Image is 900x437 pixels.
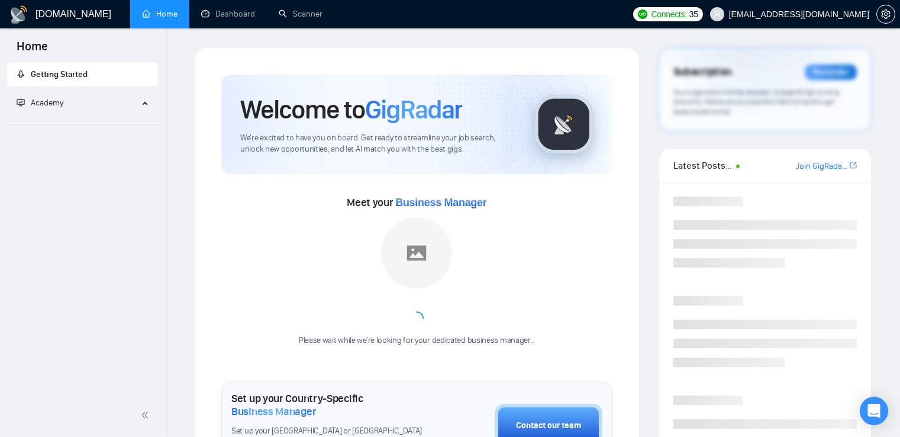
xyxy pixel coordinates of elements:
span: user [713,10,721,18]
img: logo [9,5,28,24]
span: fund-projection-screen [17,98,25,107]
img: upwork-logo.png [638,9,647,19]
span: Home [7,38,57,63]
span: GigRadar [365,94,462,126]
a: setting [876,9,895,19]
span: Academy [17,98,63,108]
a: searchScanner [279,9,322,19]
a: dashboardDashboard [201,9,255,19]
span: setting [877,9,895,19]
a: Join GigRadar Slack Community [796,160,847,173]
h1: Welcome to [240,94,462,126]
span: Meet your [347,196,486,209]
h1: Set up your Country-Specific [231,392,436,418]
span: Business Manager [231,405,316,418]
span: We're excited to have you on board. Get ready to streamline your job search, unlock new opportuni... [240,133,515,155]
span: double-left [141,409,153,421]
li: Academy Homepage [7,120,158,127]
div: Reminder [805,65,857,80]
span: loading [409,311,424,326]
span: Business Manager [395,197,486,208]
span: Connects: [651,8,686,21]
a: homeHome [142,9,178,19]
span: export [850,160,857,170]
span: Academy [31,98,63,108]
span: Subscription [673,62,732,82]
div: Please wait while we're looking for your dedicated business manager... [292,335,542,346]
img: placeholder.png [381,217,452,288]
span: Latest Posts from the GigRadar Community [673,158,733,173]
div: Open Intercom Messenger [860,397,888,425]
div: Contact our team [516,419,581,432]
span: 35 [689,8,698,21]
a: export [850,160,857,171]
span: Getting Started [31,69,88,79]
button: setting [876,5,895,24]
img: gigradar-logo.png [534,95,593,154]
span: Your subscription will be renewed. To keep things running smoothly, make sure your payment method... [673,88,840,116]
li: Getting Started [7,63,158,86]
span: rocket [17,70,25,78]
